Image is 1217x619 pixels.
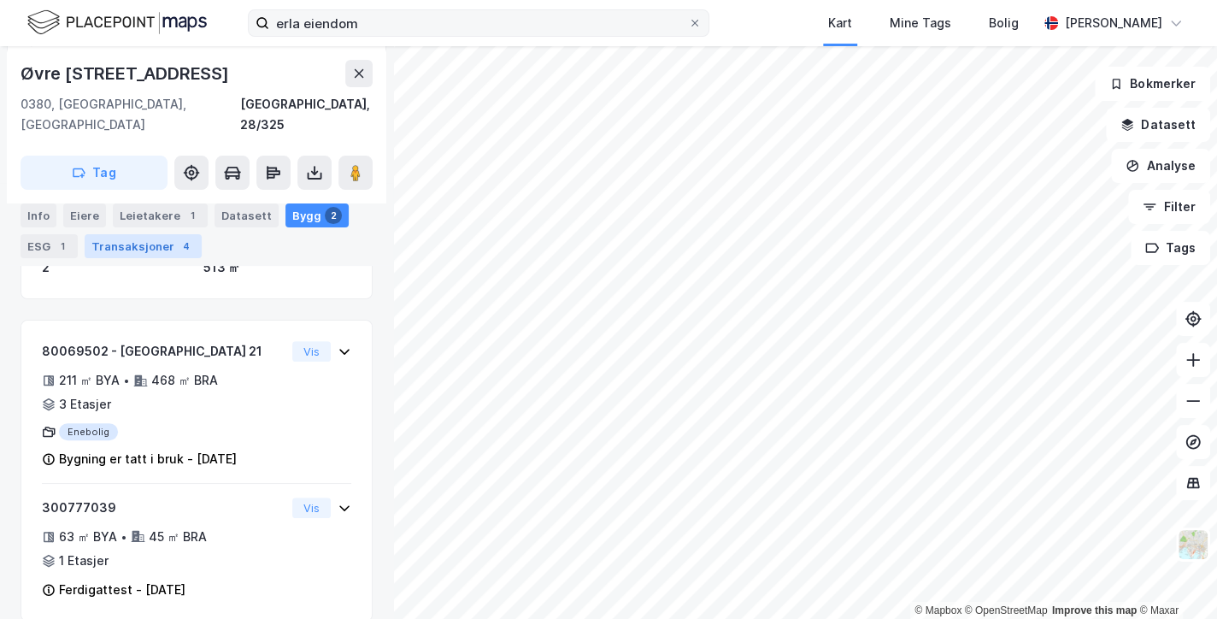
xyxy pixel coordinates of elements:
[178,238,195,255] div: 4
[1128,190,1210,224] button: Filter
[121,530,127,544] div: •
[914,604,961,616] a: Mapbox
[151,370,218,391] div: 468 ㎡ BRA
[42,257,190,278] div: 2
[59,551,109,571] div: 1 Etasjer
[54,238,71,255] div: 1
[1065,13,1162,33] div: [PERSON_NAME]
[269,10,688,36] input: Søk på adresse, matrikkel, gårdeiere, leietakere eller personer
[1177,528,1209,561] img: Z
[292,498,331,518] button: Vis
[21,234,78,258] div: ESG
[325,207,342,224] div: 2
[890,13,951,33] div: Mine Tags
[59,394,111,415] div: 3 Etasjer
[27,8,207,38] img: logo.f888ab2527a4732fd821a326f86c7f29.svg
[21,60,232,87] div: Øvre [STREET_ADDRESS]
[59,370,120,391] div: 211 ㎡ BYA
[123,374,130,387] div: •
[59,527,117,547] div: 63 ㎡ BYA
[184,207,201,224] div: 1
[42,498,285,518] div: 300777039
[1131,231,1210,265] button: Tags
[42,341,285,362] div: 80069502 - [GEOGRAPHIC_DATA] 21
[1132,537,1217,619] iframe: Chat Widget
[1111,149,1210,183] button: Analyse
[59,449,237,469] div: Bygning er tatt i bruk - [DATE]
[240,94,373,135] div: [GEOGRAPHIC_DATA], 28/325
[21,156,168,190] button: Tag
[1052,604,1137,616] a: Improve this map
[828,13,852,33] div: Kart
[85,234,202,258] div: Transaksjoner
[989,13,1019,33] div: Bolig
[113,203,208,227] div: Leietakere
[21,203,56,227] div: Info
[21,94,240,135] div: 0380, [GEOGRAPHIC_DATA], [GEOGRAPHIC_DATA]
[292,341,331,362] button: Vis
[63,203,106,227] div: Eiere
[59,580,185,600] div: Ferdigattest - [DATE]
[965,604,1048,616] a: OpenStreetMap
[215,203,279,227] div: Datasett
[1106,108,1210,142] button: Datasett
[285,203,349,227] div: Bygg
[1132,537,1217,619] div: Kontrollprogram for chat
[1095,67,1210,101] button: Bokmerker
[149,527,207,547] div: 45 ㎡ BRA
[203,257,351,278] div: 513 ㎡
